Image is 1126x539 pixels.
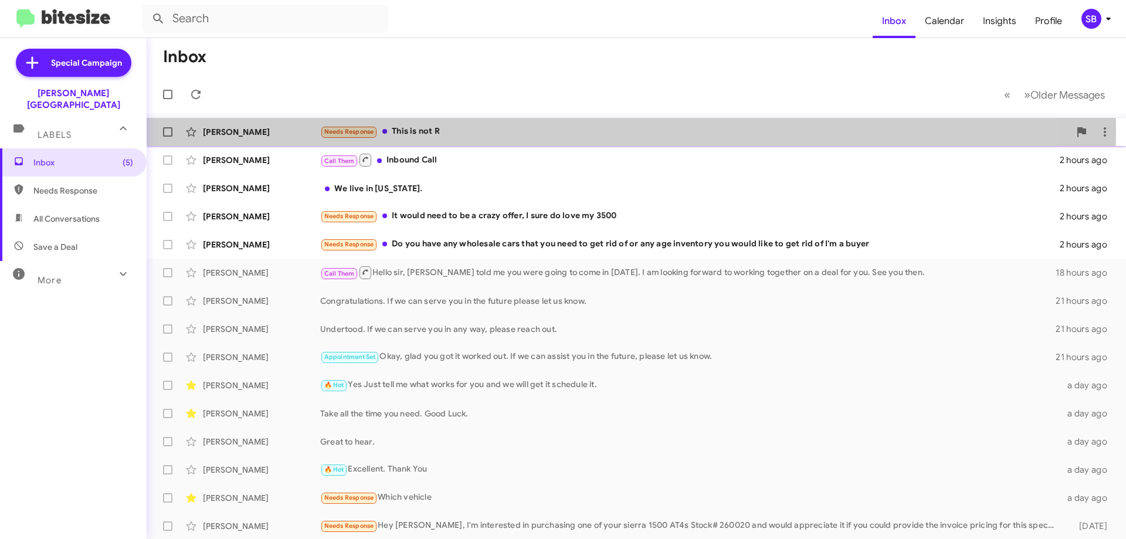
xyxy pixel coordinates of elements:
a: Special Campaign [16,49,131,77]
div: 2 hours ago [1060,211,1117,222]
div: [PERSON_NAME] [203,464,320,476]
span: » [1024,87,1030,102]
div: 21 hours ago [1056,351,1117,363]
div: [PERSON_NAME] [203,379,320,391]
div: Excellent. Thank You [320,463,1060,476]
div: [PERSON_NAME] [203,154,320,166]
div: 18 hours ago [1056,267,1117,279]
span: Call Them [324,157,355,165]
div: Okay, glad you got it worked out. If we can assist you in the future, please let us know. [320,350,1056,364]
a: Inbox [873,4,915,38]
div: [DATE] [1060,520,1117,532]
span: Save a Deal [33,241,77,253]
span: Call Them [324,270,355,277]
div: Take all the time you need. Good Luck. [320,408,1060,419]
span: Appointment Set [324,353,376,361]
div: We live in [US_STATE]. [320,182,1060,194]
nav: Page navigation example [998,83,1112,107]
div: [PERSON_NAME] [203,211,320,222]
div: Undertood. If we can serve you in any way, please reach out. [320,323,1056,335]
div: Do you have any wholesale cars that you need to get rid of or any age inventory you would like to... [320,238,1060,251]
div: a day ago [1060,492,1117,504]
div: a day ago [1060,436,1117,448]
button: Next [1017,83,1112,107]
span: Special Campaign [51,57,122,69]
span: Older Messages [1030,89,1105,101]
div: Which vehicle [320,491,1060,504]
div: a day ago [1060,379,1117,391]
span: Labels [38,130,72,140]
span: 🔥 Hot [324,381,344,389]
div: Inbound Call [320,152,1060,167]
a: Calendar [915,4,974,38]
div: Congratulations. If we can serve you in the future please let us know. [320,295,1056,307]
div: Hey [PERSON_NAME], I'm interested in purchasing one of your sierra 1500 AT4s Stock# 260020 and wo... [320,519,1060,533]
span: Needs Response [324,522,374,530]
div: a day ago [1060,464,1117,476]
span: Needs Response [33,185,133,196]
div: SB [1081,9,1101,29]
div: [PERSON_NAME] [203,239,320,250]
a: Insights [974,4,1026,38]
span: (5) [123,157,133,168]
div: [PERSON_NAME] [203,492,320,504]
span: All Conversations [33,213,100,225]
div: 2 hours ago [1060,154,1117,166]
div: [PERSON_NAME] [203,295,320,307]
span: Needs Response [324,212,374,220]
input: Search [142,5,388,33]
div: [PERSON_NAME] [203,408,320,419]
a: Profile [1026,4,1071,38]
div: [PERSON_NAME] [203,351,320,363]
h1: Inbox [163,48,206,66]
div: [PERSON_NAME] [203,182,320,194]
div: Hello sir, [PERSON_NAME] told me you were going to come in [DATE]. I am looking forward to workin... [320,265,1056,280]
button: SB [1071,9,1113,29]
button: Previous [997,83,1018,107]
div: Yes Just tell me what works for you and we will get it schedule it. [320,378,1060,392]
span: Needs Response [324,128,374,135]
div: This is not R [320,125,1070,138]
div: 21 hours ago [1056,295,1117,307]
div: a day ago [1060,408,1117,419]
span: Needs Response [324,494,374,501]
span: « [1004,87,1010,102]
span: More [38,275,62,286]
div: It would need to be a crazy offer, I sure do love my 3500 [320,209,1060,223]
span: Inbox [33,157,133,168]
div: [PERSON_NAME] [203,267,320,279]
div: [PERSON_NAME] [203,520,320,532]
div: 2 hours ago [1060,182,1117,194]
div: [PERSON_NAME] [203,323,320,335]
span: 🔥 Hot [324,466,344,473]
div: 21 hours ago [1056,323,1117,335]
span: Needs Response [324,240,374,248]
div: Great to hear. [320,436,1060,448]
div: 2 hours ago [1060,239,1117,250]
div: [PERSON_NAME] [203,126,320,138]
div: [PERSON_NAME] [203,436,320,448]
